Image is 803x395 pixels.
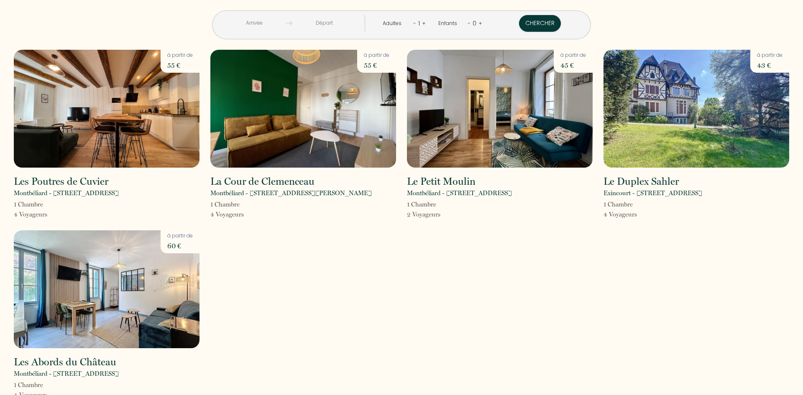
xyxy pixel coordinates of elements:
[407,209,440,219] p: 2 Voyageur
[292,15,356,31] input: Départ
[478,19,482,27] a: +
[757,59,783,71] p: 43 €
[560,51,586,59] p: à partir de
[407,176,476,186] h2: Le Petit Moulin
[604,199,637,209] p: 1 Chambre
[210,50,396,168] img: rental-image
[241,211,244,218] span: s
[416,17,422,30] div: 1
[14,380,47,390] p: 1 Chambre
[167,232,193,240] p: à partir de
[519,15,561,32] button: Chercher
[634,211,637,218] span: s
[604,209,637,219] p: 4 Voyageur
[422,19,426,27] a: +
[14,209,47,219] p: 4 Voyageur
[210,188,372,198] p: Montbéliard - [STREET_ADDRESS][PERSON_NAME]
[14,50,199,168] img: rental-image
[757,51,783,59] p: à partir de
[14,199,47,209] p: 1 Chambre
[167,240,193,252] p: 60 €
[14,176,108,186] h2: Les Poutres de Cuvier
[167,51,193,59] p: à partir de
[413,19,416,27] a: -
[438,211,440,218] span: s
[167,59,193,71] p: 55 €
[604,50,789,168] img: rental-image
[286,20,292,26] img: guests
[604,188,702,198] p: Exincourt - [STREET_ADDRESS]
[468,19,471,27] a: -
[222,15,286,31] input: Arrivée
[210,199,244,209] p: 1 Chambre
[210,209,244,219] p: 4 Voyageur
[14,230,199,348] img: rental-image
[14,357,116,367] h2: Les Abords du Château
[471,17,478,30] div: 0
[14,188,119,198] p: Montbéliard - [STREET_ADDRESS]
[560,59,586,71] p: 45 €
[45,211,47,218] span: s
[364,51,389,59] p: à partir de
[407,50,593,168] img: rental-image
[383,20,404,28] div: Adultes
[14,369,119,379] p: Montbéliard - [STREET_ADDRESS]
[438,20,460,28] div: Enfants
[364,59,389,71] p: 55 €
[407,199,440,209] p: 1 Chambre
[210,176,315,186] h2: La Cour de Clemenceau
[407,188,512,198] p: Montbéliard - [STREET_ADDRESS]
[604,176,679,186] h2: Le Duplex Sahler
